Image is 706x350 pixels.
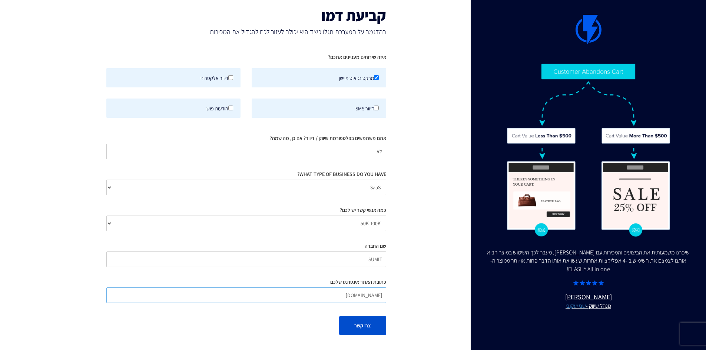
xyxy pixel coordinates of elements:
[485,302,691,310] small: מנהל שיווק -
[374,106,379,110] input: דיוור SMS
[228,106,233,110] input: הודעות פוש
[106,99,241,118] label: הודעות פוש
[340,206,386,214] label: כמה אנשי קשר יש לכם?
[374,75,379,80] input: מרקטינג אוטומיישן
[270,134,386,142] label: אתם משתמשים בפלטפורמת שיווק / דיוור? אם כן, מה שמה?
[330,278,386,286] label: כתובת האתר אינטרנט שלכם
[485,292,691,310] u: [PERSON_NAME]
[252,99,386,118] label: דיוור SMS
[106,27,386,37] span: בהדגמה על המערכת תגלו כיצד היא יכולה לעזור לכם להגדיל את המכירות
[365,242,386,250] label: שם החברה
[228,75,233,80] input: דיוור אלקטרוני
[566,302,586,309] a: שני יעקובי
[106,68,241,87] label: דיוור אלקטרוני
[506,63,671,237] img: Flashy
[485,249,691,274] div: שיפרנו משמעותית את הביצועים והמכירות עם [PERSON_NAME]. מעבר לכך השימוש במוצר הביא אותנו לצמצם את ...
[106,287,386,303] input: company-website.com
[328,53,386,61] label: איזה שירותים מעניינים אתכם?
[297,170,386,178] label: WHAT TYPE OF BUSINESS DO YOU HAVE?
[252,68,386,87] label: מרקטינג אוטומיישן
[339,316,386,335] button: צרו קשר
[106,7,386,23] h1: קביעת דמו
